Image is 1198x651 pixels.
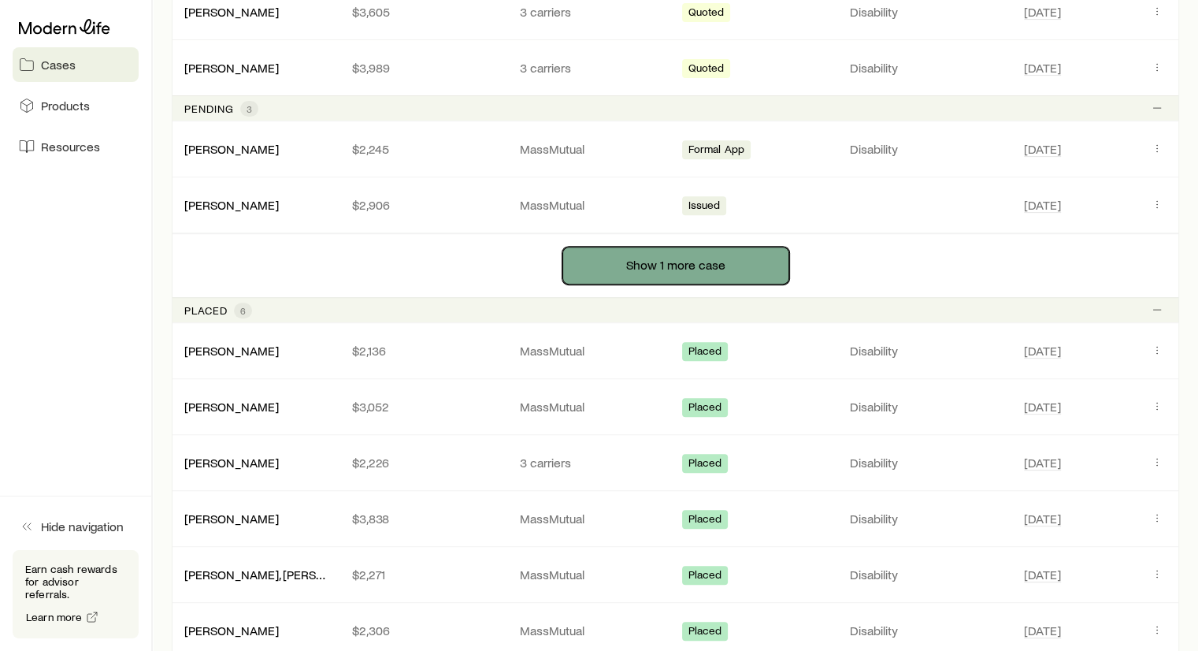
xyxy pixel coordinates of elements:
p: MassMutual [520,623,662,638]
span: [DATE] [1024,141,1061,157]
span: Placed [688,400,722,417]
span: 3 [247,102,252,115]
p: Earn cash rewards for advisor referrals. [25,563,126,601]
span: Quoted [688,6,725,22]
a: Resources [13,129,139,164]
span: Hide navigation [41,519,124,534]
div: [PERSON_NAME] [184,197,279,214]
div: [PERSON_NAME] [184,399,279,415]
p: Disability [850,141,1005,157]
a: [PERSON_NAME] [184,623,279,638]
p: Disability [850,623,1005,638]
p: MassMutual [520,197,662,213]
p: Disability [850,567,1005,582]
span: Formal App [688,143,745,159]
div: Earn cash rewards for advisor referrals.Learn more [13,550,139,638]
div: [PERSON_NAME], [PERSON_NAME] [184,567,327,583]
p: Placed [184,304,228,317]
span: Issued [688,199,721,215]
span: [DATE] [1024,567,1061,582]
div: [PERSON_NAME] [184,511,279,527]
p: Disability [850,399,1005,415]
div: [PERSON_NAME] [184,141,279,158]
p: $3,052 [352,399,495,415]
a: [PERSON_NAME] [184,399,279,414]
span: [DATE] [1024,511,1061,526]
p: $2,306 [352,623,495,638]
p: $3,838 [352,511,495,526]
a: [PERSON_NAME] [184,511,279,526]
span: [DATE] [1024,623,1061,638]
p: $3,605 [352,4,495,20]
p: 3 carriers [520,60,662,76]
a: Products [13,88,139,123]
span: Cases [41,57,76,73]
p: Disability [850,455,1005,471]
div: [PERSON_NAME] [184,4,279,20]
a: [PERSON_NAME] [184,343,279,358]
p: $2,906 [352,197,495,213]
p: Disability [850,343,1005,359]
a: [PERSON_NAME], [PERSON_NAME] [184,567,377,582]
span: [DATE] [1024,399,1061,415]
button: Show 1 more case [562,247,789,285]
span: Placed [688,344,722,361]
span: [DATE] [1024,197,1061,213]
div: [PERSON_NAME] [184,455,279,471]
p: Disability [850,4,1005,20]
span: [DATE] [1024,60,1061,76]
span: Placed [688,624,722,641]
span: Quoted [688,61,725,78]
p: Pending [184,102,234,115]
span: Products [41,98,90,113]
span: Placed [688,512,722,529]
p: $2,245 [352,141,495,157]
span: [DATE] [1024,4,1061,20]
div: [PERSON_NAME] [184,623,279,639]
a: [PERSON_NAME] [184,4,279,19]
button: Hide navigation [13,509,139,544]
p: MassMutual [520,141,662,157]
span: Placed [688,568,722,585]
span: Learn more [26,612,83,623]
p: $2,271 [352,567,495,582]
a: [PERSON_NAME] [184,141,279,156]
p: $2,136 [352,343,495,359]
span: Placed [688,456,722,473]
span: Resources [41,139,100,154]
a: [PERSON_NAME] [184,60,279,75]
span: [DATE] [1024,455,1061,471]
p: MassMutual [520,399,662,415]
span: 6 [240,304,246,317]
div: [PERSON_NAME] [184,60,279,76]
a: [PERSON_NAME] [184,455,279,470]
p: 3 carriers [520,4,662,20]
a: [PERSON_NAME] [184,197,279,212]
p: Disability [850,511,1005,526]
a: Cases [13,47,139,82]
p: $3,989 [352,60,495,76]
span: [DATE] [1024,343,1061,359]
p: Disability [850,60,1005,76]
p: MassMutual [520,343,662,359]
p: 3 carriers [520,455,662,471]
p: $2,226 [352,455,495,471]
p: MassMutual [520,567,662,582]
p: MassMutual [520,511,662,526]
div: [PERSON_NAME] [184,343,279,359]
